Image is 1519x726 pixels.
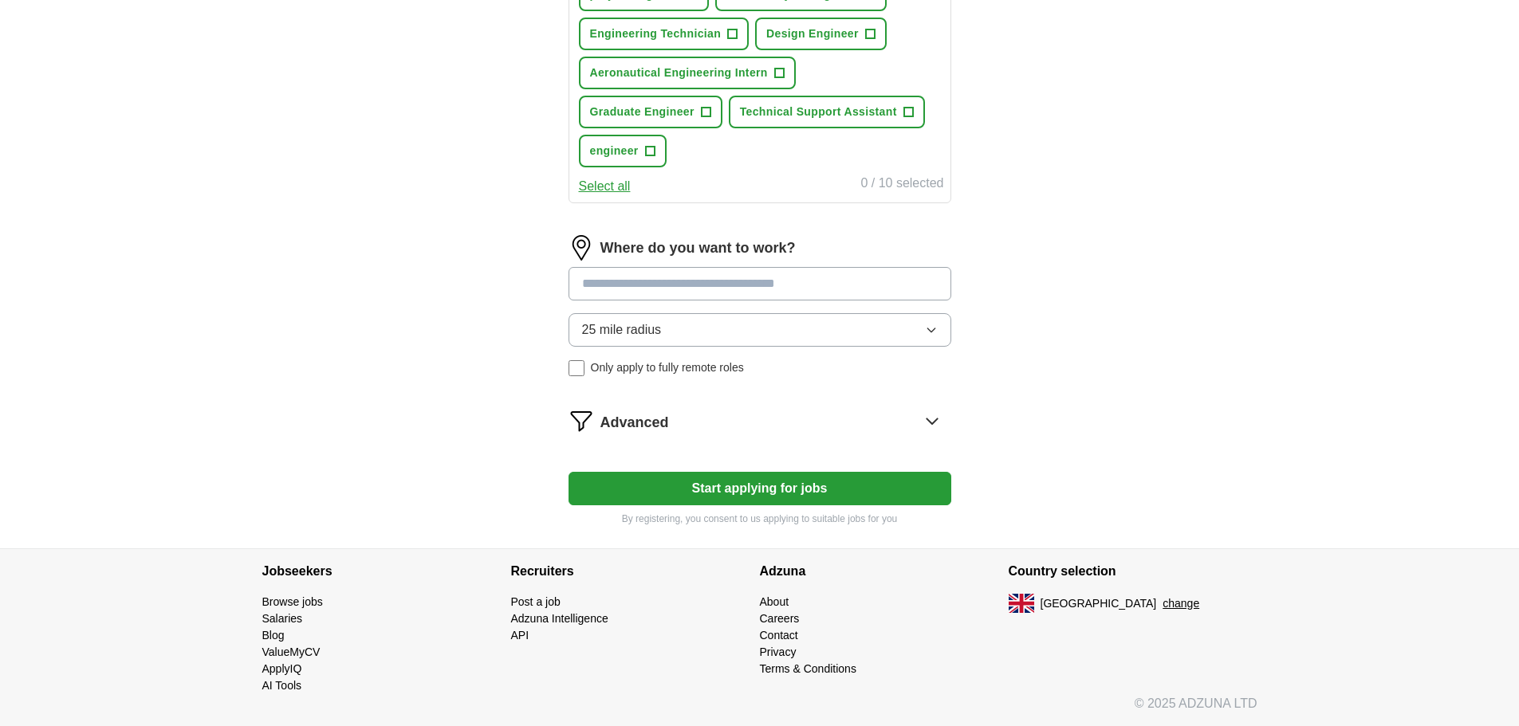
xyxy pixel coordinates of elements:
h4: Country selection [1009,549,1257,594]
button: engineer [579,135,667,167]
img: UK flag [1009,594,1034,613]
a: Careers [760,612,800,625]
button: Aeronautical Engineering Intern [579,57,796,89]
button: change [1163,595,1199,612]
a: ApplyIQ [262,662,302,675]
a: About [760,595,789,608]
span: [GEOGRAPHIC_DATA] [1041,595,1157,612]
span: 25 mile radius [582,320,662,339]
span: Advanced [600,412,669,434]
div: © 2025 ADZUNA LTD [250,694,1270,726]
a: Browse jobs [262,595,323,608]
a: Adzuna Intelligence [511,612,608,625]
span: Graduate Engineer [590,104,695,120]
button: Engineering Technician [579,18,750,50]
a: Privacy [760,646,797,658]
a: Salaries [262,612,303,625]
p: By registering, you consent to us applying to suitable jobs for you [569,512,951,526]
img: filter [569,408,594,434]
span: Technical Support Assistant [740,104,897,120]
input: Only apply to fully remote roles [569,360,584,376]
span: Aeronautical Engineering Intern [590,65,768,81]
span: Design Engineer [766,26,859,42]
a: ValueMyCV [262,646,321,658]
div: 0 / 10 selected [860,174,943,196]
button: 25 mile radius [569,313,951,347]
label: Where do you want to work? [600,237,796,259]
a: Contact [760,629,798,642]
a: Post a job [511,595,561,608]
button: Start applying for jobs [569,472,951,505]
a: Terms & Conditions [760,662,856,675]
img: location.png [569,235,594,261]
a: AI Tools [262,679,302,692]
a: API [511,629,529,642]
button: Select all [579,177,631,196]
button: Design Engineer [755,18,887,50]
button: Graduate Engineer [579,96,722,128]
span: Engineering Technician [590,26,722,42]
span: engineer [590,143,639,159]
a: Blog [262,629,285,642]
button: Technical Support Assistant [729,96,925,128]
span: Only apply to fully remote roles [591,359,744,376]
